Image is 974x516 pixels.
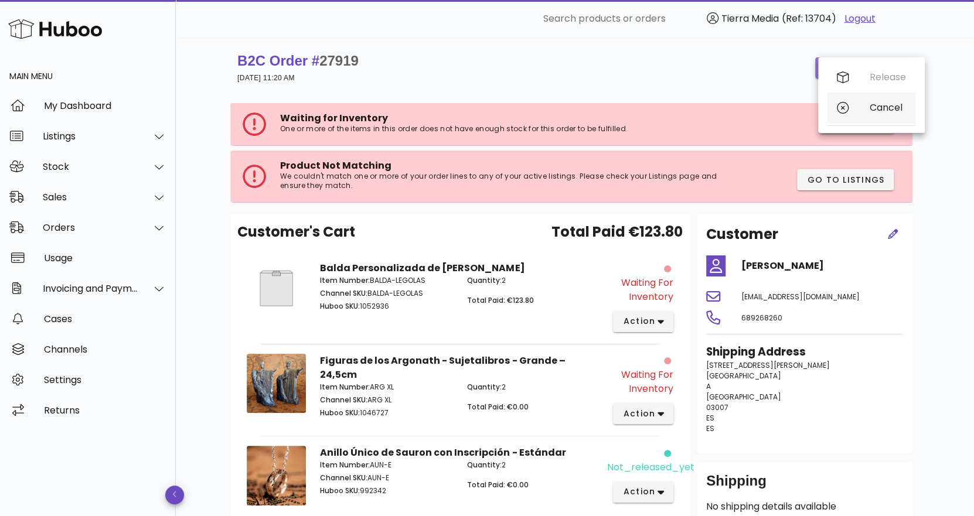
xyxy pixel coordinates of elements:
[320,275,453,286] p: BALDA-LEGOLAS
[237,221,355,242] span: Customer's Cart
[320,460,370,470] span: Item Number:
[706,224,778,245] h2: Customer
[320,473,367,483] span: Channel SKU:
[613,481,673,503] button: action
[320,261,525,275] strong: Balda Personalizada de [PERSON_NAME]
[320,446,566,459] strong: Anillo Único de Sauron con Inscripción - Estándar
[815,57,912,78] button: order actions
[706,371,781,381] span: [GEOGRAPHIC_DATA]
[467,460,502,470] span: Quantity:
[320,288,453,299] p: BALDA-LEGOLAS
[622,315,655,327] span: action
[43,222,138,233] div: Orders
[237,53,359,69] strong: B2C Order #
[320,486,360,496] span: Huboo SKU:
[320,301,453,312] p: 1052936
[467,402,529,412] span: Total Paid: €0.00
[43,192,138,203] div: Sales
[706,423,714,433] span: ES
[613,311,673,332] button: action
[607,460,694,474] div: not_released_yet
[320,275,370,285] span: Item Number:
[247,354,306,413] img: Product Image
[44,100,166,111] div: My Dashboard
[706,402,728,412] span: 03007
[467,460,600,470] p: 2
[622,486,655,498] span: action
[320,354,565,381] strong: Figuras de los Argonath - Sujetalibros - Grande – 24,5cm
[44,252,166,264] div: Usage
[280,159,391,172] span: Product Not Matching
[622,408,655,420] span: action
[237,74,295,82] small: [DATE] 11:20 AM
[613,403,673,424] button: action
[741,313,782,323] span: 689268260
[43,161,138,172] div: Stock
[44,313,166,324] div: Cases
[721,12,779,25] span: Tierra Media
[706,381,711,391] span: A
[44,405,166,416] div: Returns
[870,102,906,113] div: Cancel
[806,174,884,186] span: Go to Listings
[782,12,836,25] span: (Ref: 13704)
[741,259,903,273] h4: [PERSON_NAME]
[706,392,781,402] span: [GEOGRAPHIC_DATA]
[706,471,903,500] div: Shipping
[551,221,683,242] span: Total Paid €123.80
[320,395,367,405] span: Channel SKU:
[320,395,453,405] p: ARG XL
[280,124,694,134] p: One or more of the items in this order does not have enough stock for this order to be fulfilled.
[319,53,359,69] span: 27919
[741,292,860,302] span: [EMAIL_ADDRESS][DOMAIN_NAME]
[467,382,600,392] p: 2
[43,283,138,294] div: Invoicing and Payments
[706,413,714,423] span: ES
[247,446,306,505] img: Product Image
[467,275,600,286] p: 2
[706,500,903,514] p: No shipping details available
[44,344,166,355] div: Channels
[467,275,502,285] span: Quantity:
[320,460,453,470] p: AUN-E
[320,473,453,483] p: AUN-E
[43,131,138,142] div: Listings
[797,169,894,190] button: Go to Listings
[706,360,830,370] span: [STREET_ADDRESS][PERSON_NAME]
[320,382,370,392] span: Item Number:
[706,344,903,360] h3: Shipping Address
[320,301,360,311] span: Huboo SKU:
[320,382,453,392] p: ARG XL
[320,486,453,496] p: 992342
[320,408,360,418] span: Huboo SKU:
[844,12,876,26] a: Logout
[280,172,740,190] p: We couldn't match one or more of your order lines to any of your active listings. Please check yo...
[607,368,673,396] div: Waiting for Inventory
[247,261,306,315] img: Product Image
[320,408,453,418] p: 1046727
[8,16,102,42] img: Huboo Logo
[44,374,166,385] div: Settings
[467,382,502,392] span: Quantity:
[607,276,673,304] div: Waiting for Inventory
[280,111,388,125] span: Waiting for Inventory
[320,288,367,298] span: Channel SKU:
[467,480,529,490] span: Total Paid: €0.00
[467,295,534,305] span: Total Paid: €123.80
